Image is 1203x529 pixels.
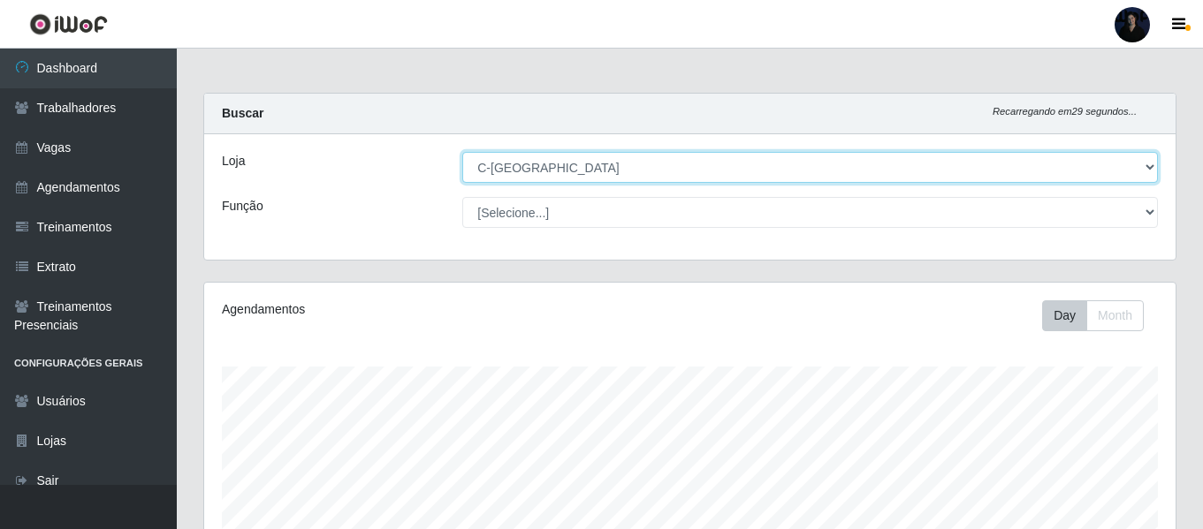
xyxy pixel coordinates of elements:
[222,106,263,120] strong: Buscar
[1042,300,1087,331] button: Day
[29,13,108,35] img: CoreUI Logo
[222,300,597,319] div: Agendamentos
[222,197,263,215] label: Função
[1042,300,1158,331] div: Toolbar with button groups
[1042,300,1144,331] div: First group
[1086,300,1144,331] button: Month
[222,152,245,170] label: Loja
[993,106,1137,117] i: Recarregando em 29 segundos...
